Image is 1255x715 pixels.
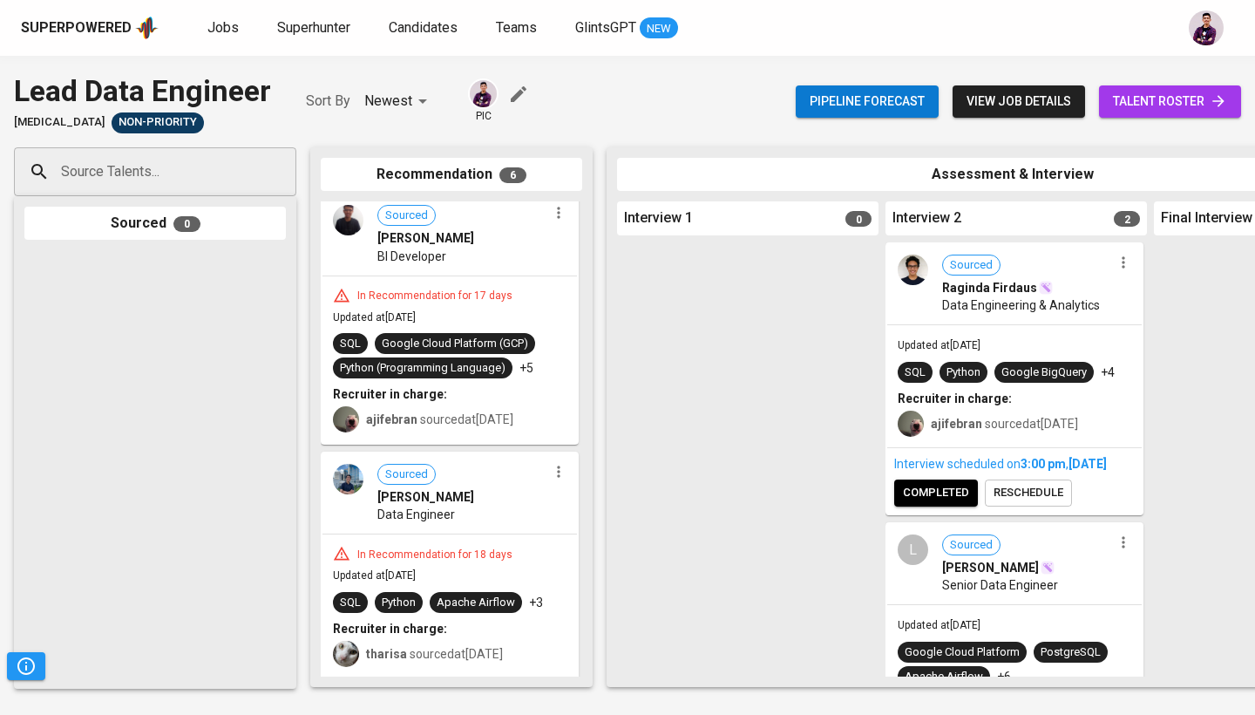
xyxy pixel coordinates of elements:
[953,85,1085,118] button: view job details
[321,452,579,679] div: Sourced[PERSON_NAME]Data EngineerIn Recommendation for 18 daysUpdated at[DATE]SQLPythonApache Air...
[366,647,407,661] b: tharisa
[931,417,1078,431] span: sourced at [DATE]
[350,548,519,562] div: In Recommendation for 18 days
[366,647,503,661] span: sourced at [DATE]
[942,296,1100,314] span: Data Engineering & Analytics
[845,211,872,227] span: 0
[333,205,363,235] img: d9d404cdd6dbc90b77ec72287650bb74.jpg
[967,91,1071,112] span: view job details
[894,480,978,507] button: completed
[1001,364,1087,381] div: Google BigQuery
[905,669,983,685] div: Apache Airflow
[468,78,499,124] div: pic
[333,641,359,667] img: tharisa.rizky@glints.com
[364,91,412,112] p: Newest
[333,311,416,323] span: Updated at [DATE]
[810,91,925,112] span: Pipeline forecast
[340,595,361,611] div: SQL
[640,20,678,37] span: NEW
[898,535,928,565] div: L
[898,255,928,285] img: 8b41370b3879bb9bcbc20fe54856619d.jpg
[112,112,204,133] div: Sufficient Talents in Pipeline
[333,406,359,432] img: aji.muda@glints.com
[529,594,543,611] p: +3
[624,208,693,228] span: Interview 1
[1021,457,1066,471] span: 3:00 PM
[1041,644,1101,661] div: PostgreSQL
[499,167,526,183] span: 6
[382,595,416,611] div: Python
[470,80,497,107] img: erwin@glints.com
[364,85,433,118] div: Newest
[321,193,579,445] div: Sourced[PERSON_NAME]BI DeveloperIn Recommendation for 17 daysUpdated at[DATE]SQLGoogle Cloud Plat...
[333,387,447,401] b: Recruiter in charge:
[207,17,242,39] a: Jobs
[287,170,290,174] button: Open
[1039,281,1053,295] img: magic_wand.svg
[1068,457,1107,471] span: [DATE]
[898,411,924,437] img: aji.muda@glints.com
[277,17,354,39] a: Superhunter
[437,595,515,611] div: Apache Airflow
[207,19,239,36] span: Jobs
[389,19,458,36] span: Candidates
[377,229,474,247] span: [PERSON_NAME]
[1161,208,1252,228] span: Final Interview
[350,289,519,303] div: In Recommendation for 17 days
[378,208,435,224] span: Sourced
[333,464,363,494] img: 6e00bdb1f4484aab7d139c48548bb008.jpeg
[333,569,416,582] span: Updated at [DATE]
[942,279,1037,296] span: Raginda Firdaus
[931,417,982,431] b: ajifebran
[333,622,447,636] b: Recruiter in charge:
[994,483,1063,503] span: reschedule
[277,19,350,36] span: Superhunter
[894,455,1135,473] div: Interview scheduled on ,
[21,15,159,41] a: Superpoweredapp logo
[377,506,455,523] span: Data Engineer
[575,17,678,39] a: GlintsGPT NEW
[1099,85,1241,118] a: talent roster
[905,364,926,381] div: SQL
[885,242,1143,515] div: SourcedRaginda FirdausData Engineering & AnalyticsUpdated at[DATE]SQLPythonGoogle BigQuery+4Recru...
[1114,211,1140,227] span: 2
[898,392,1012,405] b: Recruiter in charge:
[942,576,1058,594] span: Senior Data Engineer
[898,339,980,351] span: Updated at [DATE]
[7,652,45,680] button: Pipeline Triggers
[24,207,286,241] div: Sourced
[892,208,961,228] span: Interview 2
[366,412,417,426] b: ajifebran
[389,17,461,39] a: Candidates
[377,488,474,506] span: [PERSON_NAME]
[519,359,533,377] p: +5
[1189,10,1224,45] img: erwin@glints.com
[14,70,271,112] div: Lead Data Engineer
[905,644,1020,661] div: Google Cloud Platform
[985,480,1072,507] button: reschedule
[112,114,204,131] span: Non-Priority
[14,114,105,131] span: [MEDICAL_DATA]
[340,360,505,377] div: Python (Programming Language)
[21,18,132,38] div: Superpowered
[1113,91,1227,112] span: talent roster
[378,466,435,483] span: Sourced
[796,85,939,118] button: Pipeline forecast
[135,15,159,41] img: app logo
[366,412,513,426] span: sourced at [DATE]
[903,483,969,503] span: completed
[1101,364,1115,381] p: +4
[943,537,1000,554] span: Sourced
[898,619,980,631] span: Updated at [DATE]
[943,257,1000,274] span: Sourced
[173,216,200,232] span: 0
[997,668,1011,685] p: +6
[1041,561,1055,575] img: magic_wand.svg
[306,91,350,112] p: Sort By
[496,17,540,39] a: Teams
[321,158,582,192] div: Recommendation
[575,19,636,36] span: GlintsGPT
[382,336,528,352] div: Google Cloud Platform (GCP)
[496,19,537,36] span: Teams
[942,559,1039,576] span: [PERSON_NAME]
